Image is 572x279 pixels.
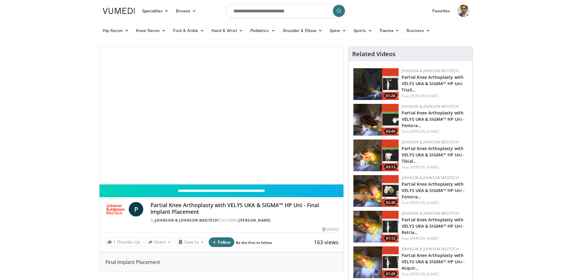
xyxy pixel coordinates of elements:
span: 02:30 [384,200,397,205]
a: Johnson & Johnson MedTech [402,68,459,73]
img: 27d2ec60-bae8-41df-9ceb-8f0e9b1e3492.png.150x105_q85_crop-smart_upscale.png [353,211,399,242]
a: Partial Knee Arthoplasty with VELYS UKA & SIGMA™ HP Uni - Femora… [402,110,465,128]
a: P [129,202,143,216]
a: [PERSON_NAME] [410,93,439,98]
div: [DATE] [322,227,339,232]
span: 163 views [314,239,339,246]
a: Partial Knee Arthoplasty with VELYS UKA & SIGMA™ HP Uni - Retria… [402,217,465,235]
a: Pediatrics [247,24,279,37]
a: 03:49 [353,104,399,136]
a: Knee Recon [132,24,169,37]
a: Spine [326,24,350,37]
a: Johnson & Johnson MedTech [402,246,459,252]
a: Sports [350,24,376,37]
a: 01:26 [353,68,399,100]
span: 1 [113,239,115,245]
a: [PERSON_NAME] [410,271,439,277]
div: Feat. [402,129,468,134]
span: 01:26 [384,93,397,98]
a: Specialties [138,5,172,17]
a: 1 Thumbs Up [104,237,143,247]
a: Hip Recon [99,24,133,37]
a: Foot & Ankle [169,24,208,37]
span: 01:12 [384,236,397,241]
div: Final Implant Placement [100,252,344,272]
img: dd3a4334-c556-4f04-972a-bd0a847124c3.png.150x105_q85_crop-smart_upscale.png [353,246,399,278]
a: Johnson & Johnson MedTech [402,175,459,180]
h4: Related Videos [352,50,396,58]
img: Avatar [457,5,469,17]
button: Save to [175,237,206,247]
a: 02:30 [353,175,399,207]
span: 03:13 [384,164,397,170]
a: Johnson & Johnson MedTech [402,211,459,216]
a: Johnson & Johnson MedTech [402,104,459,109]
div: Feat. [402,236,468,241]
a: [PERSON_NAME] [410,165,439,170]
div: By FEATURING [150,218,339,223]
img: fca33e5d-2676-4c0d-8432-0e27cf4af401.png.150x105_q85_crop-smart_upscale.png [353,139,399,171]
a: Hand & Wrist [208,24,247,37]
a: Business [403,24,434,37]
a: Be the first to follow [236,240,272,245]
a: Partial Knee Arthoplasty with VELYS UKA & SIGMA™ HP Uni- Triali… [402,74,463,93]
a: [PERSON_NAME] [410,129,439,134]
a: [PERSON_NAME] [410,200,439,205]
img: 13513cbe-2183-4149-ad2a-2a4ce2ec625a.png.150x105_q85_crop-smart_upscale.png [353,104,399,136]
h4: Partial Knee Arthoplasty with VELYS UKA & SIGMA™ HP Uni - Final Implant Placement [150,202,339,215]
img: 27e23ca4-618a-4dda-a54e-349283c0b62a.png.150x105_q85_crop-smart_upscale.png [353,175,399,207]
div: Feat. [402,271,468,277]
a: 01:12 [353,211,399,242]
img: VuMedi Logo [103,8,135,14]
a: [PERSON_NAME] [239,218,271,223]
a: [PERSON_NAME] [410,236,439,241]
a: Johnson & Johnson MedTech [155,218,218,223]
a: Favorites [429,5,454,17]
a: Trauma [376,24,403,37]
div: Feat. [402,165,468,170]
span: 01:29 [384,271,397,277]
a: Shoulder & Elbow [279,24,326,37]
a: 03:13 [353,139,399,171]
img: 54517014-b7e0-49d7-8366-be4d35b6cc59.png.150x105_q85_crop-smart_upscale.png [353,68,399,100]
a: 01:29 [353,246,399,278]
button: Follow [209,237,235,247]
span: 03:49 [384,129,397,134]
input: Search topics, interventions [226,4,346,18]
div: Feat. [402,93,468,99]
button: Share [145,237,173,247]
a: Partial Knee Arthoplasty with VELYS UKA & SIGMA™ HP Uni - Femora… [402,181,465,200]
a: Partial Knee Arthoplasty with VELYS UKA & SIGMA™ HP Uni - Acquir… [402,252,465,271]
a: Partial Knee Arthoplasty with VELYS UKA & SIGMA™ HP Uni - Tibial… [402,146,465,164]
div: Feat. [402,200,468,206]
a: Johnson & Johnson MedTech [402,139,459,145]
a: Browse [172,5,200,17]
video-js: Video Player [100,47,344,184]
img: Johnson & Johnson MedTech [104,202,127,216]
